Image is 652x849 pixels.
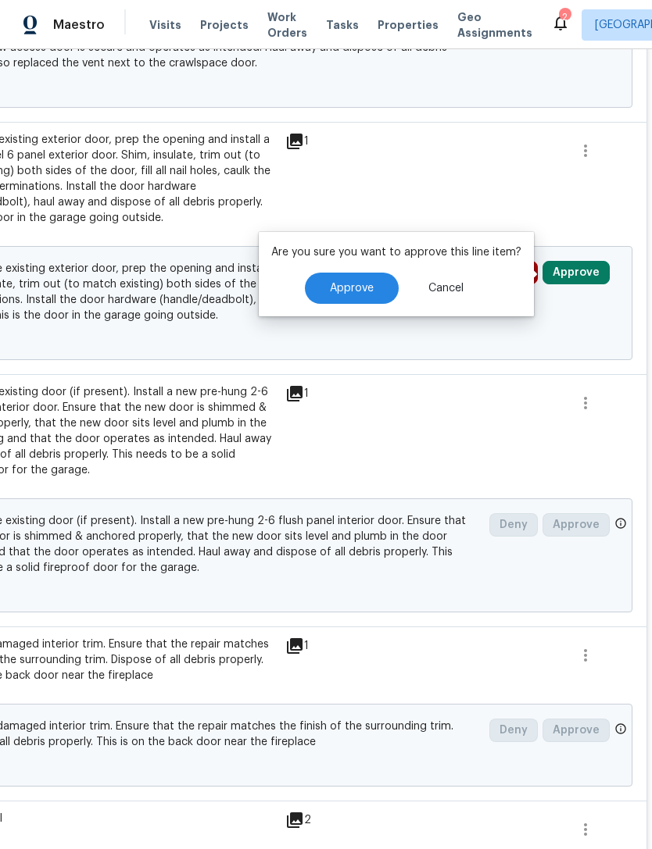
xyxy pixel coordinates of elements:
span: Geo Assignments [457,9,532,41]
span: Maestro [53,17,105,33]
span: Cancel [428,283,464,294]
button: Approve [543,513,610,537]
button: Deny [489,513,538,537]
span: Visits [149,17,181,33]
span: Only a market manager or an area construction manager can approve [614,722,627,739]
div: 1 [285,637,346,655]
button: Approve [305,273,399,304]
div: 2 [559,9,570,25]
div: 2 [285,811,346,829]
span: Only a market manager or an area construction manager can approve [614,517,627,533]
span: Approve [330,283,374,294]
span: Projects [200,17,249,33]
button: Approve [543,719,610,742]
button: Approve [543,261,610,284]
p: Are you sure you want to approve this line item? [271,244,521,260]
span: Properties [378,17,439,33]
div: 1 [285,384,346,403]
button: Deny [489,719,538,742]
span: Work Orders [267,9,307,41]
span: Tasks [326,20,359,30]
div: 1 [285,132,346,151]
button: Cancel [403,273,489,304]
